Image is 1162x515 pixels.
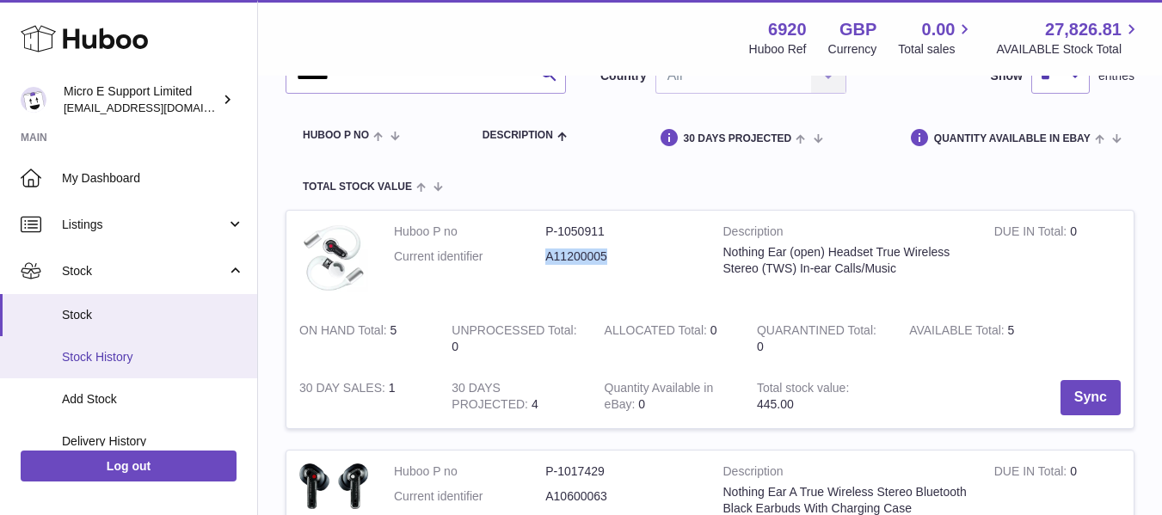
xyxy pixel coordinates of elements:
[21,87,46,113] img: contact@micropcsupport.com
[605,323,710,341] strong: ALLOCATED Total
[757,323,876,341] strong: QUARANTINED Total
[62,307,244,323] span: Stock
[545,463,697,480] dd: P-1017429
[600,68,647,84] label: Country
[592,310,744,368] td: 0
[394,248,545,265] dt: Current identifier
[483,130,553,141] span: Description
[303,130,369,141] span: Huboo P no
[62,217,226,233] span: Listings
[452,381,532,415] strong: 30 DAYS PROJECTED
[934,133,1091,144] span: Quantity Available in eBay
[922,18,956,41] span: 0.00
[996,18,1141,58] a: 27,826.81 AVAILABLE Stock Total
[394,488,545,505] dt: Current identifier
[723,224,968,244] strong: Description
[299,323,390,341] strong: ON HAND Total
[545,224,697,240] dd: P-1050911
[286,310,439,368] td: 5
[64,101,253,114] span: [EMAIL_ADDRESS][DOMAIN_NAME]
[757,381,849,399] strong: Total stock value
[21,451,237,481] a: Log out
[286,367,439,428] td: 1
[592,367,744,428] td: 0
[394,463,545,480] dt: Huboo P no
[452,323,576,341] strong: UNPROCESSED Total
[768,18,807,41] strong: 6920
[299,381,389,399] strong: 30 DAY SALES
[757,397,794,411] span: 445.00
[723,244,968,277] div: Nothing Ear (open) Headset True Wireless Stereo (TWS) In-ear Calls/Music
[909,323,1007,341] strong: AVAILABLE Total
[62,263,226,279] span: Stock
[303,181,412,193] span: Total stock value
[1098,68,1134,84] span: entries
[749,41,807,58] div: Huboo Ref
[828,41,877,58] div: Currency
[62,433,244,450] span: Delivery History
[605,381,714,415] strong: Quantity Available in eBay
[981,211,1134,310] td: 0
[991,68,1023,84] label: Show
[757,340,764,353] span: 0
[684,133,792,144] span: 30 DAYS PROJECTED
[898,18,974,58] a: 0.00 Total sales
[839,18,876,41] strong: GBP
[994,464,1070,482] strong: DUE IN Total
[996,41,1141,58] span: AVAILABLE Stock Total
[299,224,368,292] img: product image
[439,367,591,428] td: 4
[723,463,968,484] strong: Description
[299,463,368,509] img: product image
[545,248,697,265] dd: A11200005
[545,488,697,505] dd: A10600063
[896,310,1048,368] td: 5
[994,224,1070,242] strong: DUE IN Total
[62,170,244,187] span: My Dashboard
[394,224,545,240] dt: Huboo P no
[62,391,244,408] span: Add Stock
[1045,18,1122,41] span: 27,826.81
[1061,380,1121,415] button: Sync
[62,349,244,365] span: Stock History
[64,83,218,116] div: Micro E Support Limited
[898,41,974,58] span: Total sales
[439,310,591,368] td: 0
